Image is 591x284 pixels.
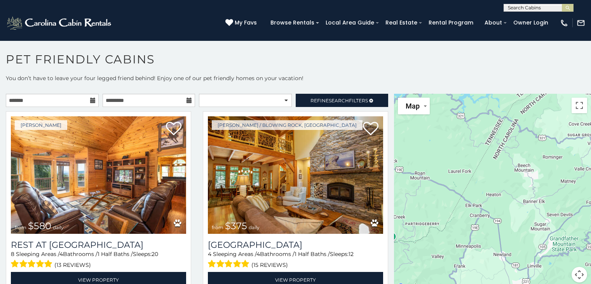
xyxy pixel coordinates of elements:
span: (15 reviews) [251,260,288,270]
span: 4 [256,251,260,258]
a: Browse Rentals [267,17,318,29]
span: My Favs [235,19,257,27]
a: Local Area Guide [322,17,378,29]
span: 4 [59,251,63,258]
span: Map [406,102,420,110]
a: from $580 daily [11,116,186,234]
span: from [212,224,223,230]
span: 20 [152,251,158,258]
span: daily [53,224,64,230]
a: [PERSON_NAME] / Blowing Rock, [GEOGRAPHIC_DATA] [212,120,363,130]
span: 4 [208,251,211,258]
img: White-1-2.png [6,15,113,31]
a: [PERSON_NAME] [15,120,67,130]
span: 12 [349,251,354,258]
a: RefineSearchFilters [296,94,389,107]
div: Sleeping Areas / Bathrooms / Sleeps: [208,250,383,270]
button: Map camera controls [572,267,587,282]
span: 8 [11,251,14,258]
span: 1 Half Baths / [98,251,133,258]
span: $375 [225,220,247,231]
img: 1714397922_thumbnail.jpeg [208,116,383,234]
img: 1714397301_thumbnail.jpeg [11,116,186,234]
a: My Favs [225,19,259,27]
a: About [481,17,506,29]
a: Add to favorites [363,121,378,137]
img: phone-regular-white.png [560,19,568,27]
button: Toggle fullscreen view [572,98,587,113]
a: Rental Program [425,17,477,29]
a: Owner Login [509,17,552,29]
button: Change map style [398,98,430,114]
img: mail-regular-white.png [577,19,585,27]
span: 1 Half Baths / [295,251,330,258]
h3: Mountain Song Lodge [208,240,383,250]
a: Real Estate [382,17,421,29]
span: from [15,224,26,230]
span: Refine Filters [310,98,368,103]
a: Rest at [GEOGRAPHIC_DATA] [11,240,186,250]
span: (13 reviews) [54,260,91,270]
span: Search [329,98,349,103]
span: daily [249,224,260,230]
a: from $375 daily [208,116,383,234]
span: $580 [28,220,51,231]
h3: Rest at Mountain Crest [11,240,186,250]
a: [GEOGRAPHIC_DATA] [208,240,383,250]
a: Add to favorites [166,121,181,137]
div: Sleeping Areas / Bathrooms / Sleeps: [11,250,186,270]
